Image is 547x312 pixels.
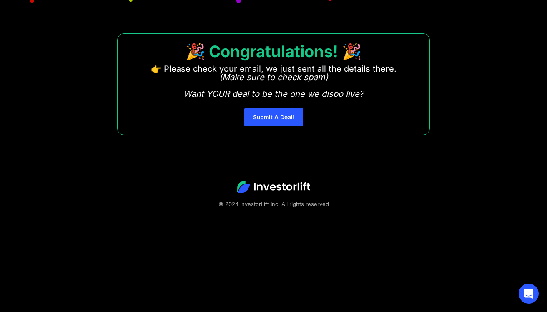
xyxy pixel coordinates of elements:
div: Open Intercom Messenger [519,284,539,304]
a: Submit A Deal! [244,108,303,126]
p: 👉 Please check your email, we just sent all the details there. ‍ [151,65,396,98]
em: (Make sure to check spam) Want YOUR deal to be the one we dispo live? [183,72,364,99]
div: © 2024 InvestorLift Inc. All rights reserved [29,200,518,208]
strong: 🎉 Congratulations! 🎉 [186,42,361,61]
